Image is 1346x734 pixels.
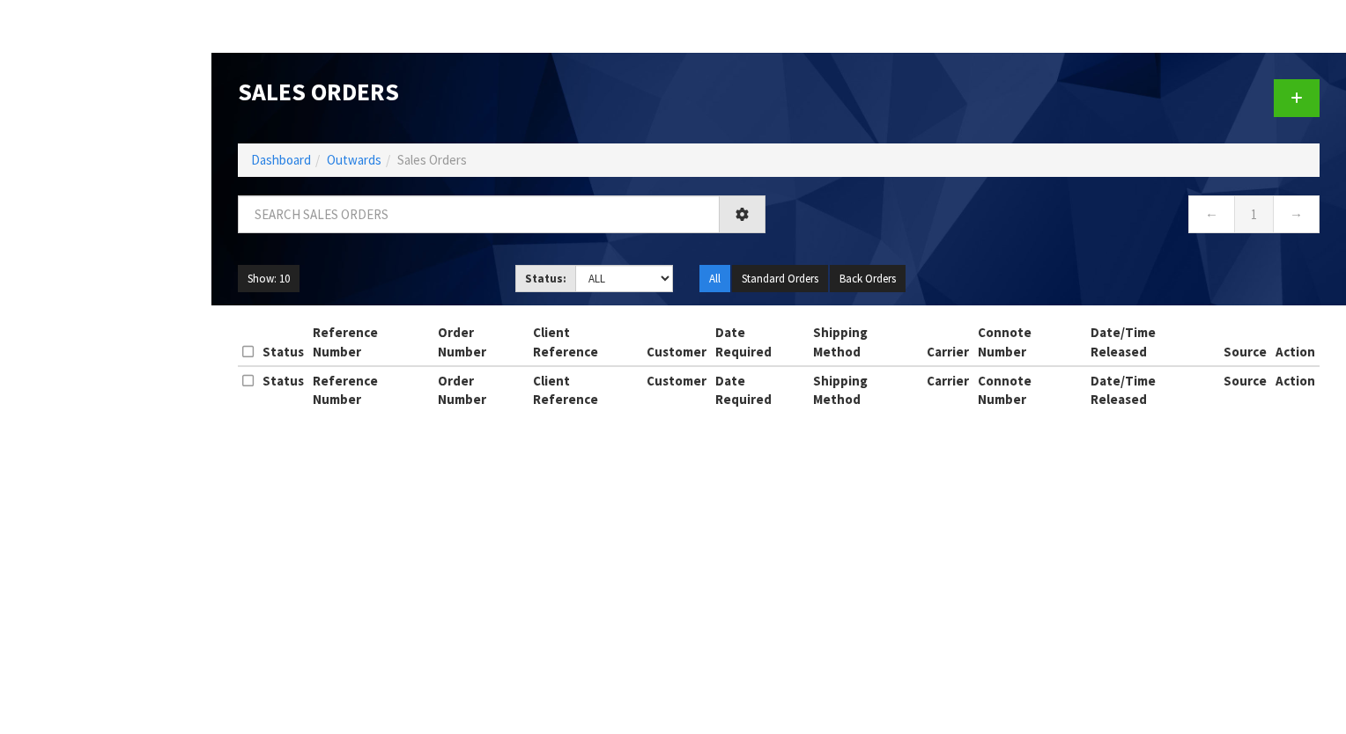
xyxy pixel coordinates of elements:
[529,319,642,366] th: Client Reference
[258,366,308,414] th: Status
[238,195,720,233] input: Search sales orders
[711,366,809,414] th: Date Required
[1188,195,1235,233] a: ←
[308,366,433,414] th: Reference Number
[732,265,828,293] button: Standard Orders
[525,271,566,286] strong: Status:
[1086,366,1219,414] th: Date/Time Released
[973,366,1087,414] th: Connote Number
[529,366,642,414] th: Client Reference
[973,319,1087,366] th: Connote Number
[1271,366,1320,414] th: Action
[792,195,1320,239] nav: Page navigation
[251,151,311,168] a: Dashboard
[922,319,973,366] th: Carrier
[1219,366,1271,414] th: Source
[308,319,433,366] th: Reference Number
[327,151,381,168] a: Outwards
[433,366,529,414] th: Order Number
[433,319,529,366] th: Order Number
[1219,319,1271,366] th: Source
[699,265,730,293] button: All
[397,151,467,168] span: Sales Orders
[238,265,300,293] button: Show: 10
[922,366,973,414] th: Carrier
[642,366,711,414] th: Customer
[711,319,809,366] th: Date Required
[809,366,922,414] th: Shipping Method
[642,319,711,366] th: Customer
[830,265,906,293] button: Back Orders
[258,319,308,366] th: Status
[1234,195,1274,233] a: 1
[809,319,922,366] th: Shipping Method
[238,79,765,106] h1: Sales Orders
[1273,195,1320,233] a: →
[1086,319,1219,366] th: Date/Time Released
[1271,319,1320,366] th: Action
